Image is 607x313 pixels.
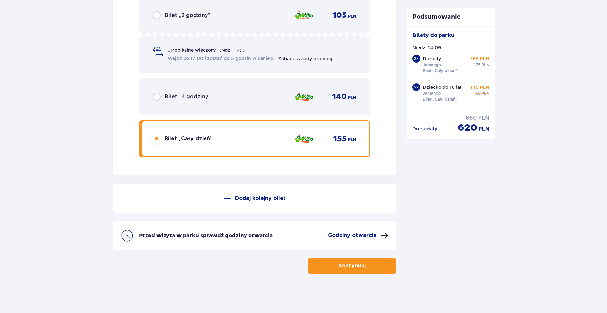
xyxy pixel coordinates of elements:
[328,232,388,240] button: Godziny otwarcia
[328,232,377,239] p: Godziny otwarcia
[165,12,210,19] p: Bilet „2 godziny”
[168,55,275,62] span: Wejdź po 17:00 i zostań do 5 godzin w cenie 2.
[113,183,396,213] button: Dodaj kolejny bilet
[423,62,441,68] p: Jamango
[278,56,334,61] a: Zobacz zasady promocji
[423,96,457,102] p: Bilet „Cały dzień”
[348,137,356,143] p: PLN
[165,135,213,142] p: Bilet „Cały dzień”
[423,84,462,90] p: Dziecko do 16 lat
[412,44,441,51] p: Niedz. 14.09
[478,114,489,122] p: PLN
[235,195,286,202] p: Dodaj kolejny bilet
[294,90,314,104] img: zone logo
[168,47,246,53] p: „Tropikalne wieczory" (Ndz. - Pt.):
[332,92,347,102] p: 140
[333,134,347,144] p: 155
[474,62,480,68] p: 175
[332,10,347,20] p: 105
[466,114,477,122] p: 660
[423,68,457,74] p: Bilet „Cały dzień”
[412,32,455,39] p: Bilety do parku
[423,55,441,62] p: Dorosły
[470,84,489,90] p: 145 PLN
[348,95,356,101] p: PLN
[308,258,396,274] button: Kontynuuj
[471,55,489,62] p: 165 PLN
[412,126,439,132] p: Do zapłaty :
[294,9,314,22] img: zone logo
[481,62,489,68] p: PLN
[348,13,356,19] p: PLN
[458,122,477,134] p: 620
[412,83,420,91] div: 2 x
[412,55,420,63] div: 2 x
[474,90,480,96] p: 155
[165,93,210,100] p: Bilet „4 godziny”
[139,232,273,239] p: Przed wizytą w parku sprawdź godziny otwarcia
[121,229,134,242] img: clock icon
[423,90,441,96] p: Jamango
[407,13,495,21] p: Podsumowanie
[338,262,366,269] p: Kontynuuj
[294,132,314,146] img: zone logo
[479,126,489,133] p: PLN
[481,90,489,96] p: PLN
